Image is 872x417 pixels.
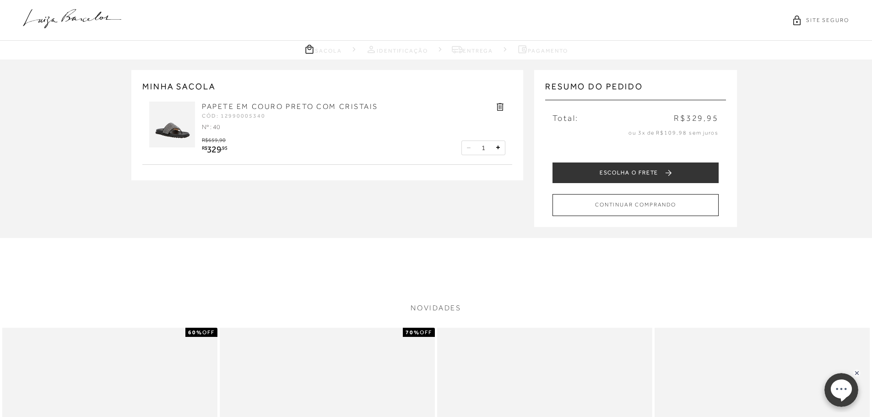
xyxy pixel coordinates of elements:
[202,329,215,336] span: OFF
[552,113,579,124] span: Total:
[806,16,849,24] span: SITE SEGURO
[202,113,265,119] span: CÓD: 12990005340
[202,123,220,130] span: Nº : 40
[482,144,485,152] span: 1
[304,43,342,55] a: Sacola
[149,102,195,147] img: PAPETE EM COURO PRETO COM CRISTAIS
[552,129,719,137] p: ou 3x de R$109,98 sem juros
[420,329,432,336] span: OFF
[188,329,202,336] strong: 60%
[366,43,428,55] a: Identificação
[202,137,226,143] span: R$659,90
[552,162,719,183] button: ESCOLHA O FRETE
[674,113,719,124] span: R$329,95
[545,81,726,100] h3: Resumo do pedido
[202,103,378,111] a: PAPETE EM COURO PRETO COM CRISTAIS
[452,43,493,55] a: Entrega
[517,43,568,55] a: Pagamento
[142,81,512,92] h2: MINHA SACOLA
[552,194,719,216] button: CONTINUAR COMPRANDO
[406,329,420,336] strong: 70%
